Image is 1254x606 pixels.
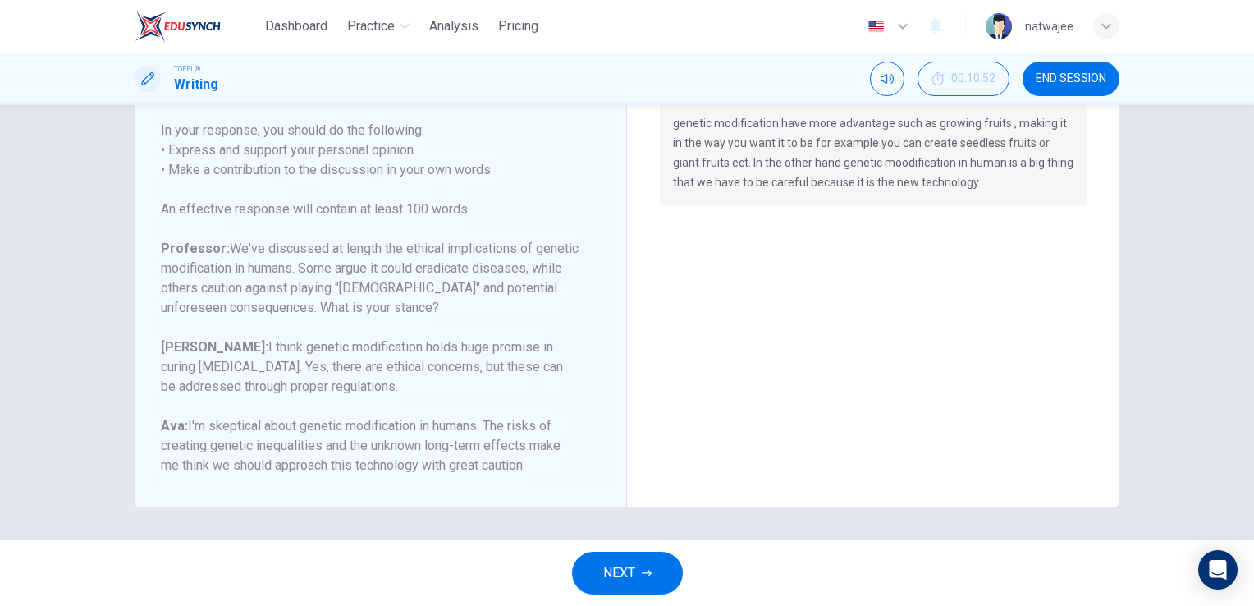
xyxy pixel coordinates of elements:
b: [PERSON_NAME]: [161,339,268,355]
b: Professor: [161,241,230,256]
img: EduSynch logo [135,10,221,43]
button: END SESSION [1023,62,1119,96]
span: NEXT [603,562,635,585]
span: Analysis [429,16,478,36]
button: 00:10:52 [918,62,1009,96]
div: Mute [870,62,904,96]
span: Practice [347,16,395,36]
img: en [866,21,886,33]
span: TOEFL® [174,63,200,75]
div: Open Intercom Messenger [1198,550,1238,590]
a: EduSynch logo [135,10,259,43]
button: Pricing [492,11,545,41]
button: NEXT [572,552,683,595]
div: natwajee [1025,16,1073,36]
button: Dashboard [259,11,334,41]
span: Dashboard [265,16,327,36]
h1: Writing [174,75,218,94]
h6: I think genetic modification holds huge promise in curing [MEDICAL_DATA]. Yes, there are ethical ... [161,337,580,397]
h6: We've discussed at length the ethical implications of genetic modification in humans. Some argue ... [161,239,580,318]
div: Hide [918,62,1009,96]
h6: In your response, you should do the following: • Express and support your personal opinion • Make... [161,121,580,180]
button: Analysis [423,11,485,41]
button: Practice [341,11,416,41]
h6: I'm skeptical about genetic modification in humans. The risks of creating genetic inequalities an... [161,416,580,475]
b: Ava: [161,418,188,434]
p: genetic modification have more advantage such as growing fruits , making it in the way you want i... [673,113,1073,192]
h6: An effective response will contain at least 100 words. [161,200,580,219]
span: 00:10:52 [951,72,995,85]
img: Profile picture [986,13,1012,39]
span: END SESSION [1036,72,1106,85]
span: Pricing [498,16,538,36]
